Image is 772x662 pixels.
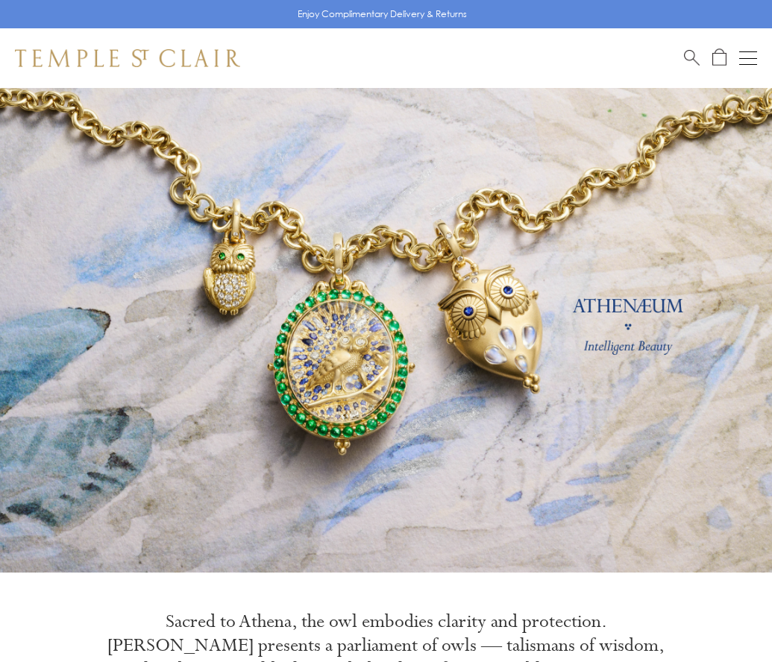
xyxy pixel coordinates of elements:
img: Temple St. Clair [15,49,240,67]
a: Open Shopping Bag [712,48,727,67]
a: Search [684,48,700,67]
p: Enjoy Complimentary Delivery & Returns [298,7,467,22]
button: Open navigation [739,49,757,67]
